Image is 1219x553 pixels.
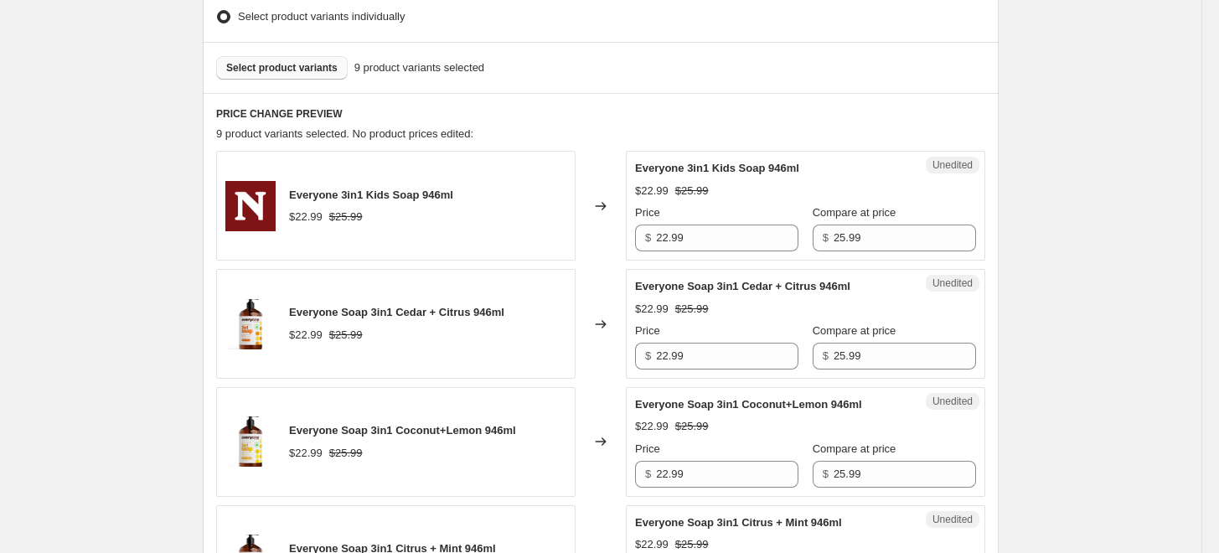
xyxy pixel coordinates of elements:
[635,442,660,455] span: Price
[225,299,276,349] img: EVO_3in1_CC_900x_a7fc054e-63e0-4866-93c3-b33904739c09_80x.webp
[932,395,973,408] span: Unedited
[813,324,896,337] span: Compare at price
[226,61,338,75] span: Select product variants
[675,183,709,199] strike: $25.99
[932,276,973,290] span: Unedited
[329,445,363,462] strike: $25.99
[289,424,516,437] span: Everyone Soap 3in1 Coconut+Lemon 946ml
[823,468,829,480] span: $
[635,536,669,553] div: $22.99
[216,127,473,140] span: 9 product variants selected. No product prices edited:
[289,306,504,318] span: Everyone Soap 3in1 Cedar + Citrus 946ml
[675,301,709,318] strike: $25.99
[635,280,850,292] span: Everyone Soap 3in1 Cedar + Citrus 946ml
[329,327,363,344] strike: $25.99
[932,513,973,526] span: Unedited
[932,158,973,172] span: Unedited
[216,107,985,121] h6: PRICE CHANGE PREVIEW
[289,327,323,344] div: $22.99
[289,189,453,201] span: Everyone 3in1 Kids Soap 946ml
[645,349,651,362] span: $
[635,206,660,219] span: Price
[635,301,669,318] div: $22.99
[635,324,660,337] span: Price
[289,445,323,462] div: $22.99
[238,10,405,23] span: Select product variants individually
[823,231,829,244] span: $
[329,209,363,225] strike: $25.99
[635,418,669,435] div: $22.99
[813,442,896,455] span: Compare at price
[635,162,799,174] span: Everyone 3in1 Kids Soap 946ml
[645,468,651,480] span: $
[354,59,484,76] span: 9 product variants selected
[823,349,829,362] span: $
[635,183,669,199] div: $22.99
[635,516,842,529] span: Everyone Soap 3in1 Citrus + Mint 946ml
[289,209,323,225] div: $22.99
[675,418,709,435] strike: $25.99
[645,231,651,244] span: $
[635,398,862,411] span: Everyone Soap 3in1 Coconut+Lemon 946ml
[225,416,276,467] img: EVO_3in1_CL_900x_d04106f6-7bf6-4196-9861-e469252759df_80x.webp
[813,206,896,219] span: Compare at price
[675,536,709,553] strike: $25.99
[225,181,276,231] img: Natural-Focus-YouTube_bfe09123-0e53-481d-89dc-d552101e9c19_80x.png
[216,56,348,80] button: Select product variants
